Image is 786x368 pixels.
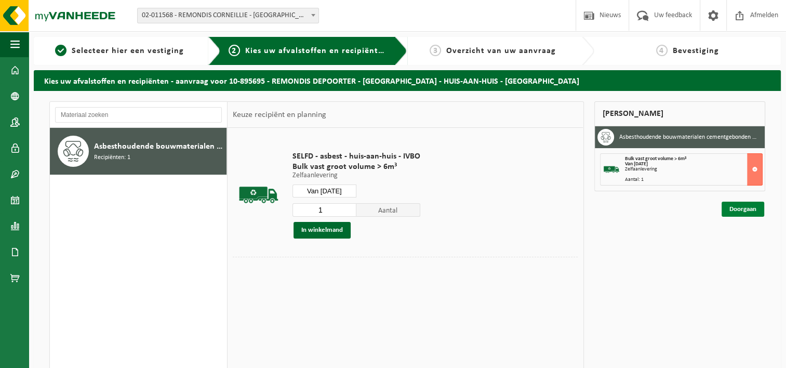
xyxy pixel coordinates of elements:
p: Zelfaanlevering [292,172,420,179]
span: Kies uw afvalstoffen en recipiënten [245,47,388,55]
span: 4 [656,45,668,56]
button: Asbesthoudende bouwmaterialen cementgebonden (hechtgebonden) Recipiënten: 1 [50,128,227,175]
span: Bulk vast groot volume > 6m³ [625,156,686,162]
a: Doorgaan [722,202,764,217]
span: Selecteer hier een vestiging [72,47,184,55]
div: Aantal: 1 [625,177,763,182]
span: Overzicht van uw aanvraag [446,47,556,55]
span: Recipiënten: 1 [94,153,130,163]
span: Aantal [356,203,420,217]
span: 3 [430,45,441,56]
span: SELFD - asbest - huis-aan-huis - IVBO [292,151,420,162]
button: In winkelmand [294,222,351,239]
div: Zelfaanlevering [625,167,763,172]
div: Keuze recipiënt en planning [228,102,331,128]
a: 1Selecteer hier een vestiging [39,45,200,57]
div: [PERSON_NAME] [594,101,766,126]
span: 02-011568 - REMONDIS CORNEILLIE - BRUGGE [138,8,318,23]
span: 1 [55,45,66,56]
input: Materiaal zoeken [55,107,222,123]
h3: Asbesthoudende bouwmaterialen cementgebonden (hechtgebonden) [619,129,757,146]
span: Asbesthoudende bouwmaterialen cementgebonden (hechtgebonden) [94,140,224,153]
span: Bevestiging [673,47,719,55]
input: Selecteer datum [292,185,356,198]
span: Bulk vast groot volume > 6m³ [292,162,420,172]
span: 2 [229,45,240,56]
strong: Van [DATE] [625,161,648,167]
h2: Kies uw afvalstoffen en recipiënten - aanvraag voor 10-895695 - REMONDIS DEPOORTER - [GEOGRAPHIC_... [34,70,781,90]
span: 02-011568 - REMONDIS CORNEILLIE - BRUGGE [137,8,319,23]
